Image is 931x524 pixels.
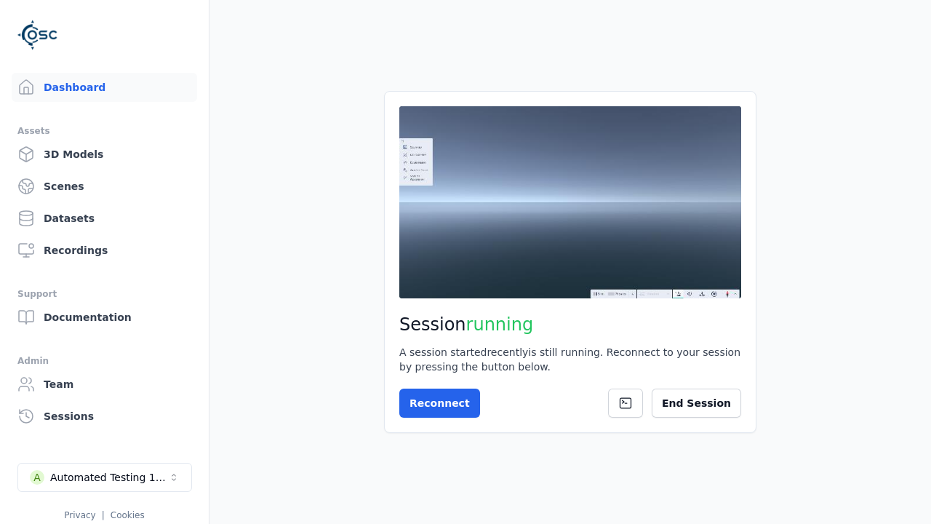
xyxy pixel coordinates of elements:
[399,389,480,418] button: Reconnect
[102,510,105,520] span: |
[652,389,741,418] button: End Session
[17,463,192,492] button: Select a workspace
[17,285,191,303] div: Support
[399,345,741,374] div: A session started recently is still running. Reconnect to your session by pressing the button below.
[17,122,191,140] div: Assets
[30,470,44,485] div: A
[12,236,197,265] a: Recordings
[50,470,168,485] div: Automated Testing 1 - Playwright
[12,172,197,201] a: Scenes
[399,313,741,336] h2: Session
[111,510,145,520] a: Cookies
[466,314,534,335] span: running
[12,303,197,332] a: Documentation
[17,352,191,370] div: Admin
[12,73,197,102] a: Dashboard
[17,15,58,55] img: Logo
[12,402,197,431] a: Sessions
[12,204,197,233] a: Datasets
[64,510,95,520] a: Privacy
[12,140,197,169] a: 3D Models
[12,370,197,399] a: Team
